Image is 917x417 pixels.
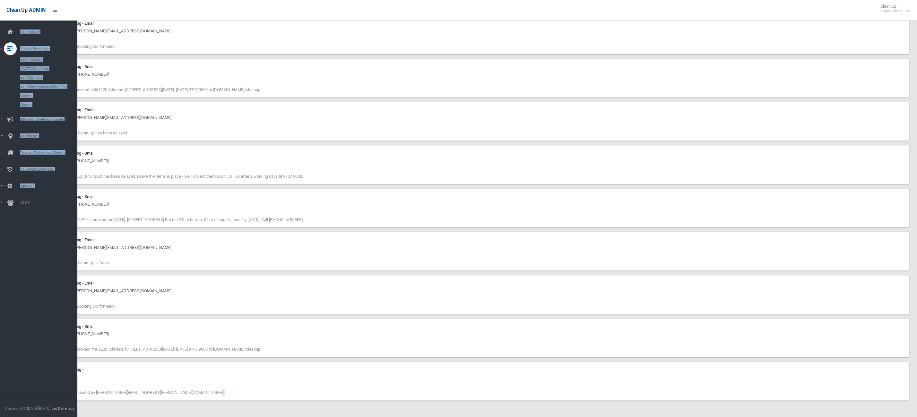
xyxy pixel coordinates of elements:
span: Settings [18,183,84,188]
span: Tasks / Bookings [18,46,84,51]
span: Clean Up ADMIN [6,7,46,13]
div: Communication Log - Sms [45,193,905,200]
span: Copyright © [DATE]-[DATE] [5,406,50,411]
span: [DATE] Bookings [18,66,79,71]
span: Sorry - your Clean-Up (#461220) has been delayed. Leave the items in place - we'll collect them s... [45,174,303,179]
span: Dashboard [18,30,84,34]
div: [DATE] 9:42 am - [PHONE_NUMBER] [45,330,905,338]
span: Add Booking [18,75,79,80]
span: Communication Log [18,167,84,171]
div: Communication Log - Sms [45,323,905,330]
div: Communication Log - Email [45,236,905,244]
small: Super Admin [880,9,903,13]
span: Your Bulky Waste Clean-Up has been delayed [45,131,127,135]
div: [DATE] 1:05 pm - [PHONE_NUMBER] [45,71,905,78]
div: Communication Log - Sms [45,63,905,71]
span: Addresses [18,133,84,138]
span: Booked Clean Up Booking Confirmation [45,44,116,49]
span: Add Retrospective Booking [18,84,79,89]
span: Your Clean-Up is booked! #461220 Address: [STREET_ADDRESS][DATE]: [DATE] 9707 9000 or [DOMAIN_NAM... [45,347,260,352]
span: Report [18,102,79,107]
div: [DATE] 9:12 am - [PERSON_NAME][EMAIL_ADDRESS][DOMAIN_NAME] [45,244,905,251]
div: [DATE] 9:42 am - [PERSON_NAME][EMAIL_ADDRESS][DOMAIN_NAME] [45,287,905,295]
span: Users [18,200,84,205]
div: [DATE] 9:42 am [45,374,905,381]
span: Your Clean-Up #461220 is booked for [DATE]. [STREET_ADDRESS] Put out 24hrs before. Must change/ca... [45,217,303,222]
div: [DATE] 9:12 am - [PHONE_NUMBER] [45,200,905,208]
div: Communication Log - Sms [45,149,905,157]
div: [DATE] 1:05 pm - [PERSON_NAME][EMAIL_ADDRESS][DOMAIN_NAME] [45,27,905,35]
span: Clean Up [877,4,909,13]
div: [DATE] 3:30 pm - [PERSON_NAME][EMAIL_ADDRESS][DOMAIN_NAME] [45,114,905,122]
span: All Bookings [18,57,79,62]
div: Communication Log - Email [45,106,905,114]
span: Search [18,93,79,98]
div: Communication Log - Email [45,20,905,27]
span: Booked Clean Up Booking Confirmation [45,304,116,309]
span: Booking Collection Issues [18,117,84,121]
span: Your Clean-Up is booked! #461220 Address: [STREET_ADDRESS][DATE]: [DATE] 9707 9000 or [DOMAIN_NAM... [45,87,260,92]
div: [DATE] 3:30 pm - [PHONE_NUMBER] [45,157,905,165]
span: Booking created initiated by [PERSON_NAME][EMAIL_ADDRESS][PERSON_NAME][DOMAIN_NAME]. [45,390,224,395]
div: Communication Log - Email [45,279,905,287]
strong: Jet Dynamics [51,406,74,411]
span: Drivers, Trucks and Routes [18,150,84,155]
div: Communication Log - [45,366,905,374]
